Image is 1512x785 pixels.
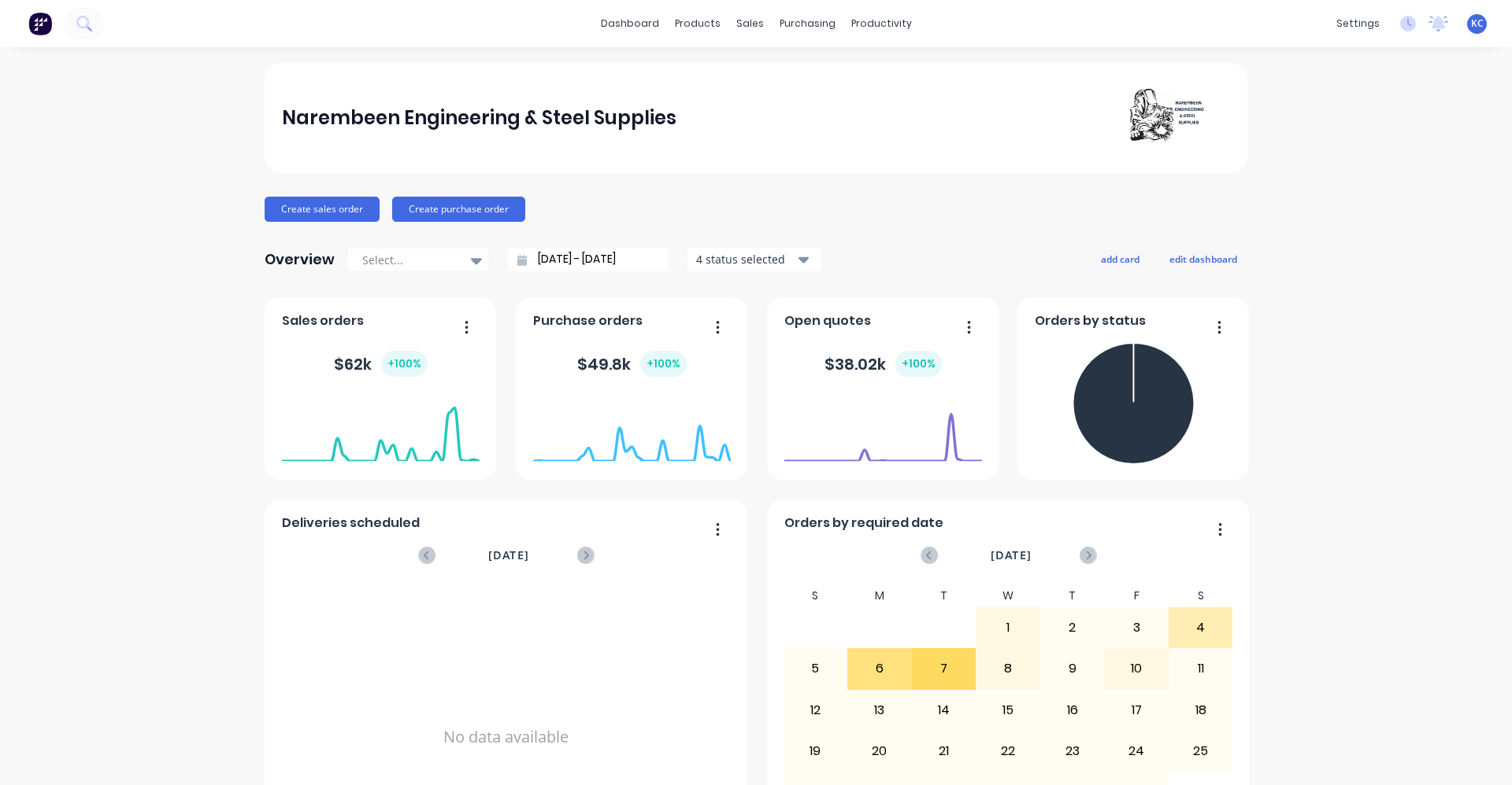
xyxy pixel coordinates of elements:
[976,608,1039,647] div: 1
[1105,691,1168,730] div: 17
[1169,649,1232,688] div: 11
[784,584,848,607] div: S
[784,732,847,771] div: 19
[976,732,1039,771] div: 22
[1105,732,1168,771] div: 24
[696,251,795,267] div: 4 status selected
[1035,311,1146,330] span: Orders by status
[1169,584,1233,607] div: S
[1169,691,1232,730] div: 18
[848,732,911,771] div: 20
[976,649,1039,688] div: 8
[1105,608,1168,647] div: 3
[991,547,1032,564] span: [DATE]
[784,649,847,688] div: 5
[577,351,687,377] div: $ 49.8k
[687,248,821,271] button: 4 status selected
[1159,249,1247,269] button: edit dashboard
[1041,732,1104,771] div: 23
[728,12,772,35] div: sales
[265,244,335,275] div: Overview
[913,649,976,688] div: 7
[640,351,687,377] div: + 100 %
[1471,17,1484,31] span: KC
[593,12,667,35] a: dashboard
[1105,649,1168,688] div: 10
[533,311,643,330] span: Purchase orders
[282,102,676,134] div: Narembeen Engineering & Steel Supplies
[843,12,920,35] div: productivity
[667,12,728,35] div: products
[1041,649,1104,688] div: 9
[1120,87,1230,149] img: Narembeen Engineering & Steel Supplies
[488,547,529,564] span: [DATE]
[913,691,976,730] div: 14
[265,197,380,222] button: Create sales order
[784,691,847,730] div: 12
[976,584,1040,607] div: W
[282,514,420,533] span: Deliveries scheduled
[847,584,912,607] div: M
[381,351,428,377] div: + 100 %
[1104,584,1169,607] div: F
[282,311,364,330] span: Sales orders
[784,311,871,330] span: Open quotes
[913,732,976,771] div: 21
[1041,608,1104,647] div: 2
[976,691,1039,730] div: 15
[772,12,843,35] div: purchasing
[848,691,911,730] div: 13
[1329,12,1388,35] div: settings
[825,351,942,377] div: $ 38.02k
[1040,584,1105,607] div: T
[1091,249,1150,269] button: add card
[1169,732,1232,771] div: 25
[1041,691,1104,730] div: 16
[334,351,428,377] div: $ 62k
[392,197,525,222] button: Create purchase order
[912,584,976,607] div: T
[848,649,911,688] div: 6
[895,351,942,377] div: + 100 %
[28,12,52,35] img: Factory
[1169,608,1232,647] div: 4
